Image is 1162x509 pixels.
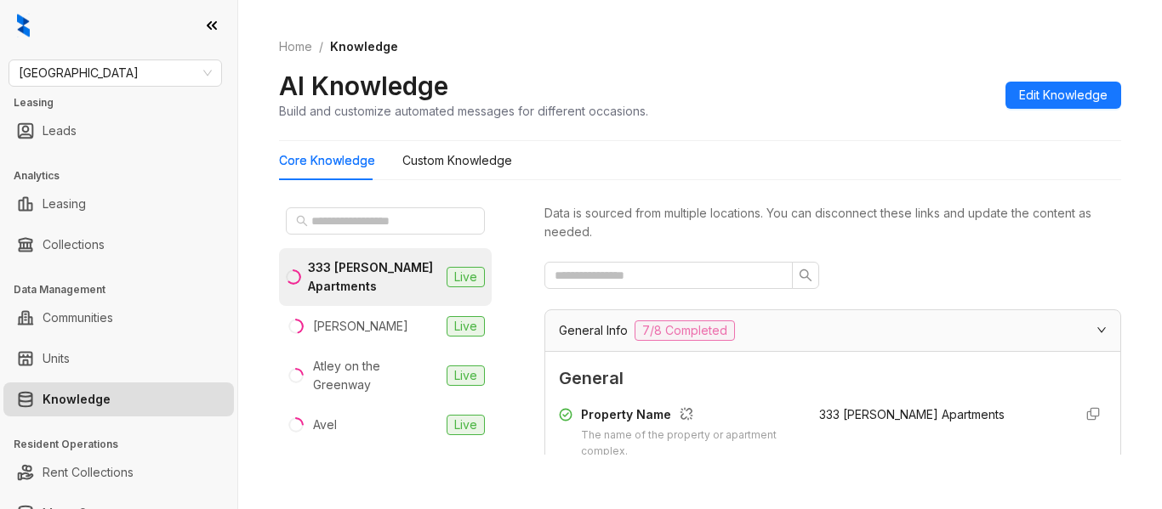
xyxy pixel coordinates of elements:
[43,187,86,221] a: Leasing
[43,228,105,262] a: Collections
[276,37,316,56] a: Home
[819,407,1005,421] span: 333 [PERSON_NAME] Apartments
[14,168,237,184] h3: Analytics
[1005,82,1121,109] button: Edit Knowledge
[799,269,812,282] span: search
[581,405,799,427] div: Property Name
[14,437,237,452] h3: Resident Operations
[1096,325,1107,335] span: expanded
[43,301,113,335] a: Communities
[447,415,485,435] span: Live
[43,455,134,489] a: Rent Collections
[447,365,485,386] span: Live
[3,228,234,262] li: Collections
[447,316,485,337] span: Live
[43,114,77,148] a: Leads
[43,342,70,376] a: Units
[559,321,628,340] span: General Info
[279,70,448,102] h2: AI Knowledge
[1019,86,1108,105] span: Edit Knowledge
[313,317,408,336] div: [PERSON_NAME]
[581,427,799,460] div: The name of the property or apartment complex.
[319,37,323,56] li: /
[43,382,111,416] a: Knowledge
[559,365,1107,392] span: General
[3,301,234,335] li: Communities
[544,204,1121,241] div: Data is sourced from multiple locations. You can disconnect these links and update the content as...
[313,416,337,434] div: Avel
[330,39,398,54] span: Knowledge
[3,114,234,148] li: Leads
[447,267,485,287] span: Live
[3,342,234,376] li: Units
[296,215,308,227] span: search
[3,455,234,489] li: Rent Collections
[14,95,237,110] h3: Leasing
[17,14,30,37] img: logo
[313,357,440,394] div: Atley on the Greenway
[402,151,512,170] div: Custom Knowledge
[279,102,648,120] div: Build and customize automated messages for different occasions.
[19,60,212,86] span: Fairfield
[308,258,440,296] div: 333 [PERSON_NAME] Apartments
[3,382,234,416] li: Knowledge
[545,310,1120,351] div: General Info7/8 Completed
[635,320,735,341] span: 7/8 Completed
[14,282,237,297] h3: Data Management
[3,187,234,221] li: Leasing
[279,151,375,170] div: Core Knowledge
